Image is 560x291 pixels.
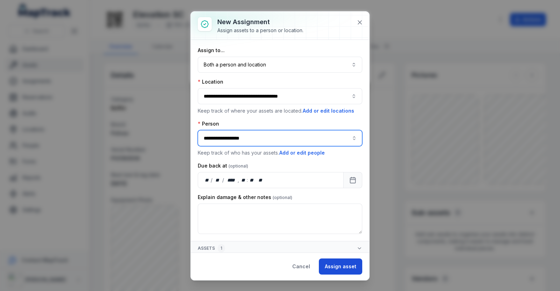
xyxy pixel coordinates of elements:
[198,130,362,146] input: assignment-add:person-label
[213,177,223,184] div: month,
[257,177,265,184] div: am/pm,
[204,177,211,184] div: day,
[222,177,225,184] div: /
[191,241,369,255] button: Assets1
[198,244,225,253] span: Assets
[240,177,247,184] div: hour,
[198,57,362,73] button: Both a person and location
[302,107,355,115] button: Add or edit locations
[198,47,225,54] label: Assign to...
[225,177,238,184] div: year,
[217,17,303,27] h3: New assignment
[279,149,325,157] button: Add or edit people
[198,194,292,201] label: Explain damage & other notes
[218,244,225,253] div: 1
[198,162,248,169] label: Due back at
[198,78,223,85] label: Location
[286,258,316,275] button: Cancel
[248,177,255,184] div: minute,
[198,120,219,127] label: Person
[247,177,248,184] div: :
[319,258,362,275] button: Assign asset
[217,27,303,34] div: Assign assets to a person or location.
[198,107,362,115] p: Keep track of where your assets are located.
[198,149,362,157] p: Keep track of who has your assets.
[238,177,240,184] div: ,
[211,177,213,184] div: /
[343,172,362,188] button: Calendar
